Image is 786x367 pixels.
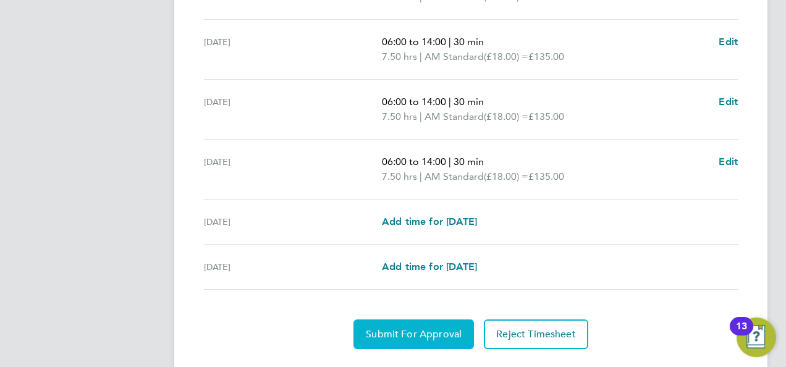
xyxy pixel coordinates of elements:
span: 7.50 hrs [382,171,417,182]
span: | [449,36,451,48]
span: 06:00 to 14:00 [382,156,446,167]
span: 30 min [454,36,484,48]
span: 30 min [454,96,484,108]
span: AM Standard [425,109,484,124]
span: Add time for [DATE] [382,261,477,272]
a: Add time for [DATE] [382,214,477,229]
div: [DATE] [204,214,382,229]
span: £135.00 [528,111,564,122]
span: | [420,171,422,182]
button: Submit For Approval [353,319,474,349]
a: Edit [719,95,738,109]
a: Edit [719,154,738,169]
span: (£18.00) = [484,171,528,182]
a: Edit [719,35,738,49]
span: Submit For Approval [366,328,462,340]
div: [DATE] [204,259,382,274]
span: (£18.00) = [484,111,528,122]
span: | [449,96,451,108]
span: 7.50 hrs [382,51,417,62]
span: 7.50 hrs [382,111,417,122]
span: AM Standard [425,49,484,64]
button: Reject Timesheet [484,319,588,349]
span: £135.00 [528,51,564,62]
span: 30 min [454,156,484,167]
span: Edit [719,96,738,108]
div: 13 [736,326,747,342]
span: Add time for [DATE] [382,216,477,227]
span: Edit [719,156,738,167]
span: | [420,111,422,122]
a: Add time for [DATE] [382,259,477,274]
div: [DATE] [204,154,382,184]
span: Reject Timesheet [496,328,576,340]
span: 06:00 to 14:00 [382,36,446,48]
span: | [449,156,451,167]
div: [DATE] [204,95,382,124]
span: £135.00 [528,171,564,182]
span: | [420,51,422,62]
button: Open Resource Center, 13 new notifications [737,318,776,357]
span: AM Standard [425,169,484,184]
span: Edit [719,36,738,48]
span: (£18.00) = [484,51,528,62]
span: 06:00 to 14:00 [382,96,446,108]
div: [DATE] [204,35,382,64]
